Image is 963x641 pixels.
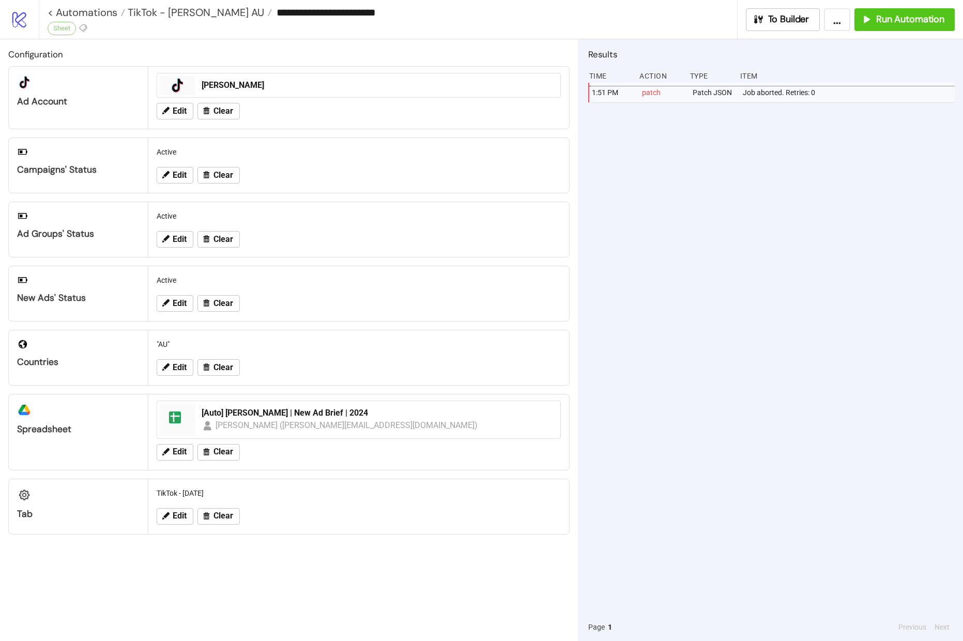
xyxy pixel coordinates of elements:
[157,359,193,376] button: Edit
[17,356,140,368] div: Countries
[216,419,478,432] div: [PERSON_NAME] ([PERSON_NAME][EMAIL_ADDRESS][DOMAIN_NAME])
[173,106,187,116] span: Edit
[173,447,187,456] span: Edit
[48,22,76,35] div: Sheet
[824,8,850,31] button: ...
[213,447,233,456] span: Clear
[197,295,240,312] button: Clear
[17,292,140,304] div: New Ads' Status
[213,171,233,180] span: Clear
[152,206,565,226] div: Active
[854,8,955,31] button: Run Automation
[17,508,140,520] div: Tab
[17,423,140,435] div: Spreadsheet
[197,103,240,119] button: Clear
[591,83,634,102] div: 1:51 PM
[157,508,193,525] button: Edit
[152,483,565,503] div: TikTok - [DATE]
[739,66,955,86] div: Item
[876,13,944,25] span: Run Automation
[638,66,681,86] div: Action
[157,231,193,248] button: Edit
[742,83,957,102] div: Job aborted. Retries: 0
[157,167,193,184] button: Edit
[213,299,233,308] span: Clear
[213,363,233,372] span: Clear
[17,228,140,240] div: Ad Groups' Status
[197,444,240,461] button: Clear
[17,164,140,176] div: Campaigns' Status
[605,621,615,633] button: 1
[689,66,732,86] div: Type
[197,231,240,248] button: Clear
[173,299,187,308] span: Edit
[768,13,809,25] span: To Builder
[931,621,953,633] button: Next
[197,508,240,525] button: Clear
[202,80,554,91] div: [PERSON_NAME]
[173,171,187,180] span: Edit
[173,511,187,521] span: Edit
[746,8,820,31] button: To Builder
[125,7,272,18] a: TikTok - [PERSON_NAME] AU
[173,235,187,244] span: Edit
[17,96,140,108] div: Ad Account
[152,334,565,354] div: "AU"
[173,363,187,372] span: Edit
[48,7,125,18] a: < Automations
[213,106,233,116] span: Clear
[588,621,605,633] span: Page
[157,103,193,119] button: Edit
[125,6,264,19] span: TikTok - [PERSON_NAME] AU
[152,142,565,162] div: Active
[588,48,955,61] h2: Results
[641,83,684,102] div: patch
[157,295,193,312] button: Edit
[213,235,233,244] span: Clear
[588,66,631,86] div: Time
[895,621,929,633] button: Previous
[692,83,735,102] div: Patch JSON
[202,407,554,419] div: [Auto] [PERSON_NAME] | New Ad Brief | 2024
[197,359,240,376] button: Clear
[152,270,565,290] div: Active
[197,167,240,184] button: Clear
[157,444,193,461] button: Edit
[213,511,233,521] span: Clear
[8,48,570,61] h2: Configuration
